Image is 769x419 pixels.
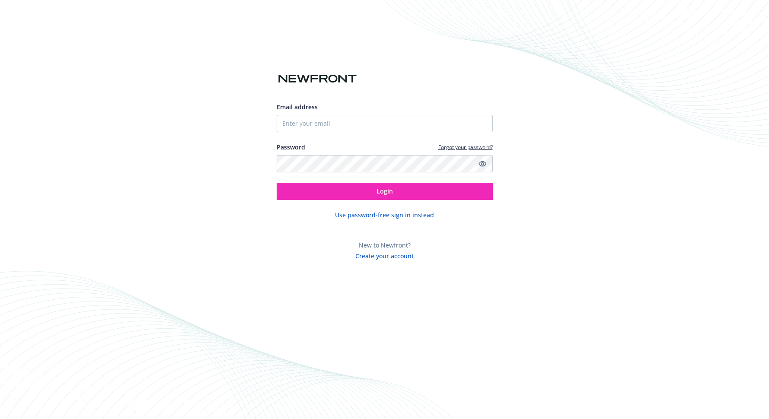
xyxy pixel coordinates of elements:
[355,250,414,260] button: Create your account
[335,210,434,219] button: Use password-free sign in instead
[277,183,493,200] button: Login
[277,71,358,86] img: Newfront logo
[438,143,493,151] a: Forgot your password?
[377,187,393,195] span: Login
[277,115,493,132] input: Enter your email
[277,103,318,111] span: Email address
[277,155,493,172] input: Enter your password
[477,159,488,169] a: Show password
[359,241,411,249] span: New to Newfront?
[277,143,305,152] label: Password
